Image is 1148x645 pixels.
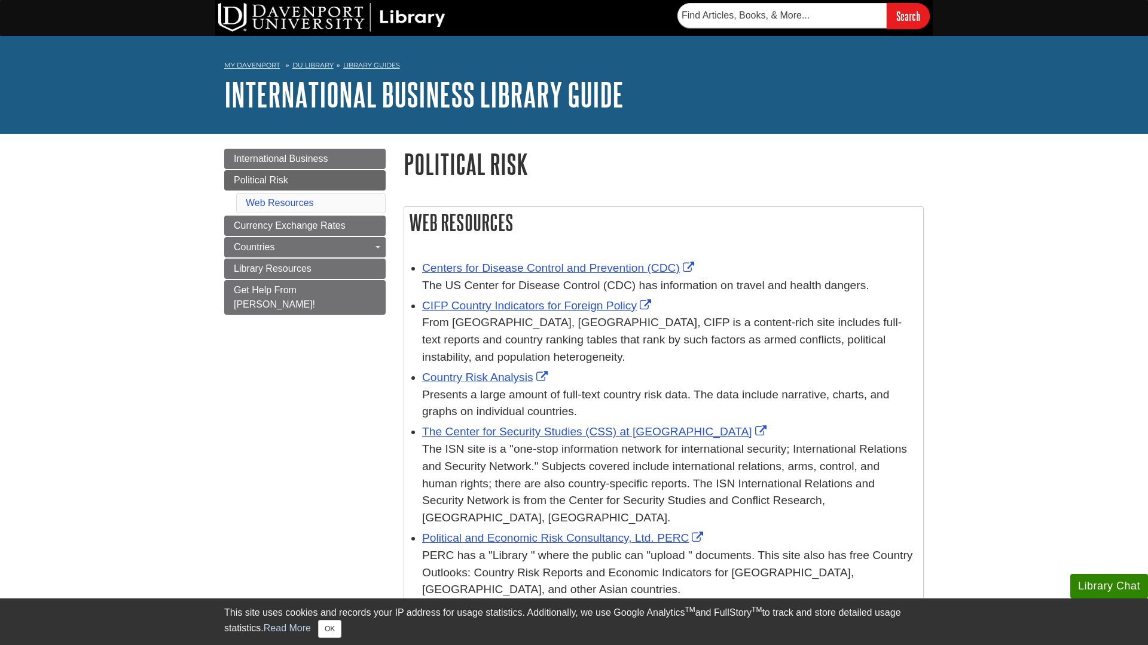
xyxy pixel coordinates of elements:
span: Countries [234,242,274,252]
span: Library Resources [234,263,312,274]
a: DU Library [292,61,334,69]
span: International Business [234,153,328,164]
button: Close [318,620,341,638]
a: Link opens in new window [422,532,706,544]
div: This site uses cookies and records your IP address for usage statistics. Additionally, we use Goo... [224,606,924,638]
div: PERC has a "Library " where the public can "upload " documents. This site also has free Country O... [422,547,917,598]
a: Web Resources [246,198,314,208]
span: Currency Exchange Rates [234,220,346,231]
button: Library Chat [1070,574,1148,598]
a: Political Risk [224,170,386,191]
a: Currency Exchange Rates [224,216,386,236]
div: The US Center for Disease Control (CDC) has information on travel and health dangers. [422,277,917,294]
input: Search [887,3,930,29]
a: My Davenport [224,60,280,70]
a: International Business [224,149,386,169]
sup: TM [685,606,695,614]
form: Searches DU Library's articles, books, and more [677,3,930,29]
a: Link opens in new window [422,299,654,312]
a: Link opens in new window [422,262,697,274]
a: International Business Library Guide [224,76,624,113]
div: From [GEOGRAPHIC_DATA], [GEOGRAPHIC_DATA], CIFP is a content-rich site includes full-text reports... [422,314,917,365]
a: Library Guides [343,61,400,69]
img: DU Library [218,3,445,32]
div: The ISN site is a "one-stop information network for international security; International Relatio... [422,441,917,527]
h1: Political Risk [404,149,924,179]
a: Library Resources [224,259,386,279]
a: Link opens in new window [422,371,551,383]
span: Political Risk [234,175,288,185]
h2: Web Resources [404,207,923,238]
input: Find Articles, Books, & More... [677,3,887,28]
a: Get Help From [PERSON_NAME]! [224,280,386,315]
a: Link opens in new window [422,425,770,438]
nav: breadcrumb [224,57,924,76]
a: Read More [264,623,311,633]
sup: TM [752,606,762,614]
span: Get Help From [PERSON_NAME]! [234,285,315,309]
div: Presents a large amount of full-text country risk data. The data include narrative, charts, and g... [422,386,917,421]
div: Guide Page Menu [224,149,386,315]
a: Countries [224,237,386,257]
